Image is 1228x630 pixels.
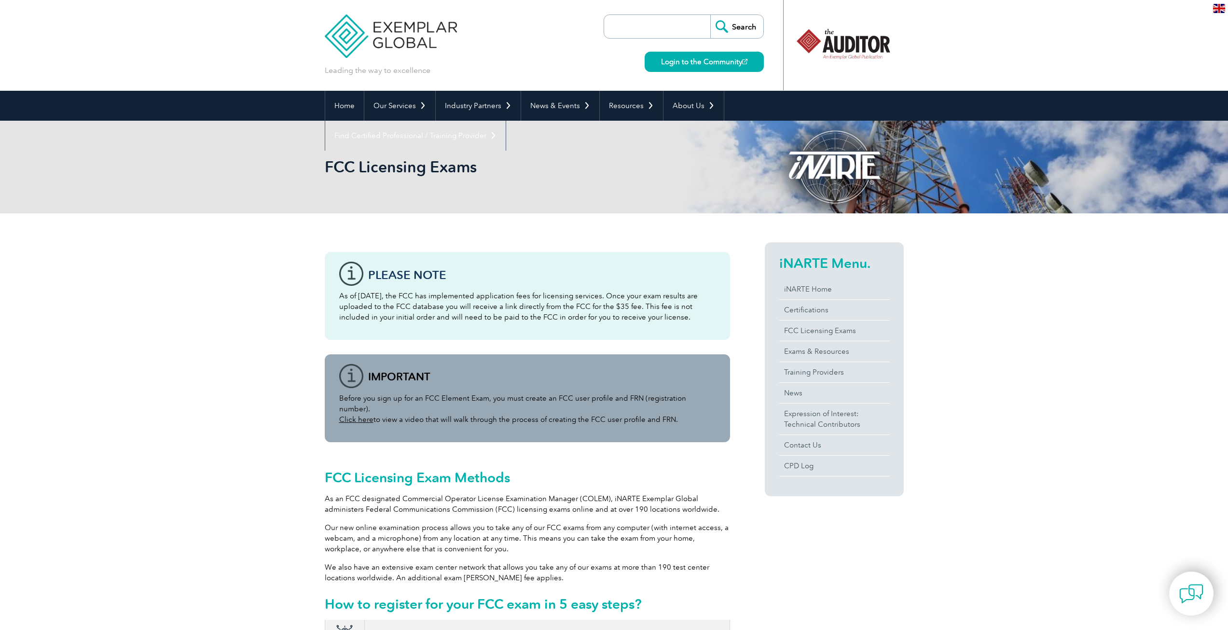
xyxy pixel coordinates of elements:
a: Find Certified Professional / Training Provider [325,121,506,151]
a: Login to the Community [645,52,764,72]
a: Contact Us [779,435,889,455]
a: About Us [663,91,724,121]
a: FCC Licensing Exams [779,321,889,341]
a: Training Providers [779,362,889,382]
p: As of [DATE], the FCC has implemented application fees for licensing services. Once your exam res... [339,291,716,322]
a: Home [325,91,364,121]
p: Before you sign up for an FCC Element Exam, you must create an FCC user profile and FRN (registra... [339,393,716,425]
img: contact-chat.png [1179,582,1203,606]
h3: Please note [368,269,716,281]
a: Our Services [364,91,435,121]
a: Certifications [779,300,889,320]
a: iNARTE Home [779,279,889,299]
a: News & Events [521,91,599,121]
a: News [779,383,889,403]
h2: FCC Licensing Exams [325,159,730,175]
a: CPD Log [779,456,889,476]
p: We also have an extensive exam center network that allows you take any of our exams at more than ... [325,562,730,583]
h2: iNARTE Menu. [779,255,889,271]
p: As an FCC designated Commercial Operator License Examination Manager (COLEM), iNARTE Exemplar Glo... [325,493,730,515]
h2: FCC Licensing Exam Methods [325,470,730,485]
a: Click here [339,415,373,424]
a: Expression of Interest:Technical Contributors [779,404,889,434]
a: Resources [600,91,663,121]
p: Our new online examination process allows you to take any of our FCC exams from any computer (wit... [325,522,730,554]
a: Industry Partners [436,91,521,121]
input: Search [710,15,763,38]
h2: How to register for your FCC exam in 5 easy steps? [325,596,730,612]
img: open_square.png [742,59,747,64]
img: en [1213,4,1225,13]
p: Leading the way to excellence [325,65,430,76]
a: Exams & Resources [779,341,889,362]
